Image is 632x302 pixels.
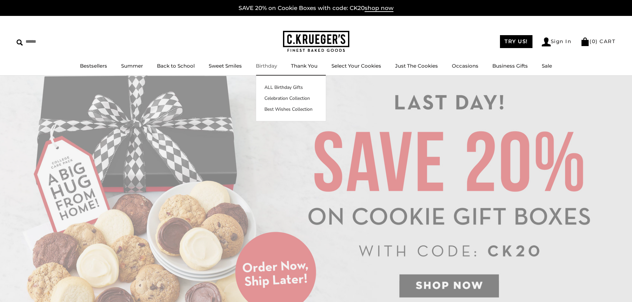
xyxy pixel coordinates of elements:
a: Sweet Smiles [209,63,242,69]
a: TRY US! [500,35,532,48]
a: Sale [542,63,552,69]
span: shop now [365,5,393,12]
a: (0) CART [581,38,615,44]
a: Back to School [157,63,195,69]
a: Occasions [452,63,478,69]
a: Summer [121,63,143,69]
img: Bag [581,37,590,46]
span: 0 [592,38,596,44]
a: ALL Birthday Gifts [256,84,326,91]
input: Search [17,36,96,47]
img: Search [17,39,23,46]
a: SAVE 20% on Cookie Boxes with code: CK20shop now [239,5,393,12]
a: Sign In [542,37,572,46]
img: C.KRUEGER'S [283,31,349,52]
a: Thank You [291,63,317,69]
a: Bestsellers [80,63,107,69]
a: Birthday [256,63,277,69]
a: Select Your Cookies [331,63,381,69]
a: Best Wishes Collection [256,106,326,113]
a: Just The Cookies [395,63,438,69]
a: Celebration Collection [256,95,326,102]
img: Account [542,37,551,46]
a: Business Gifts [492,63,528,69]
